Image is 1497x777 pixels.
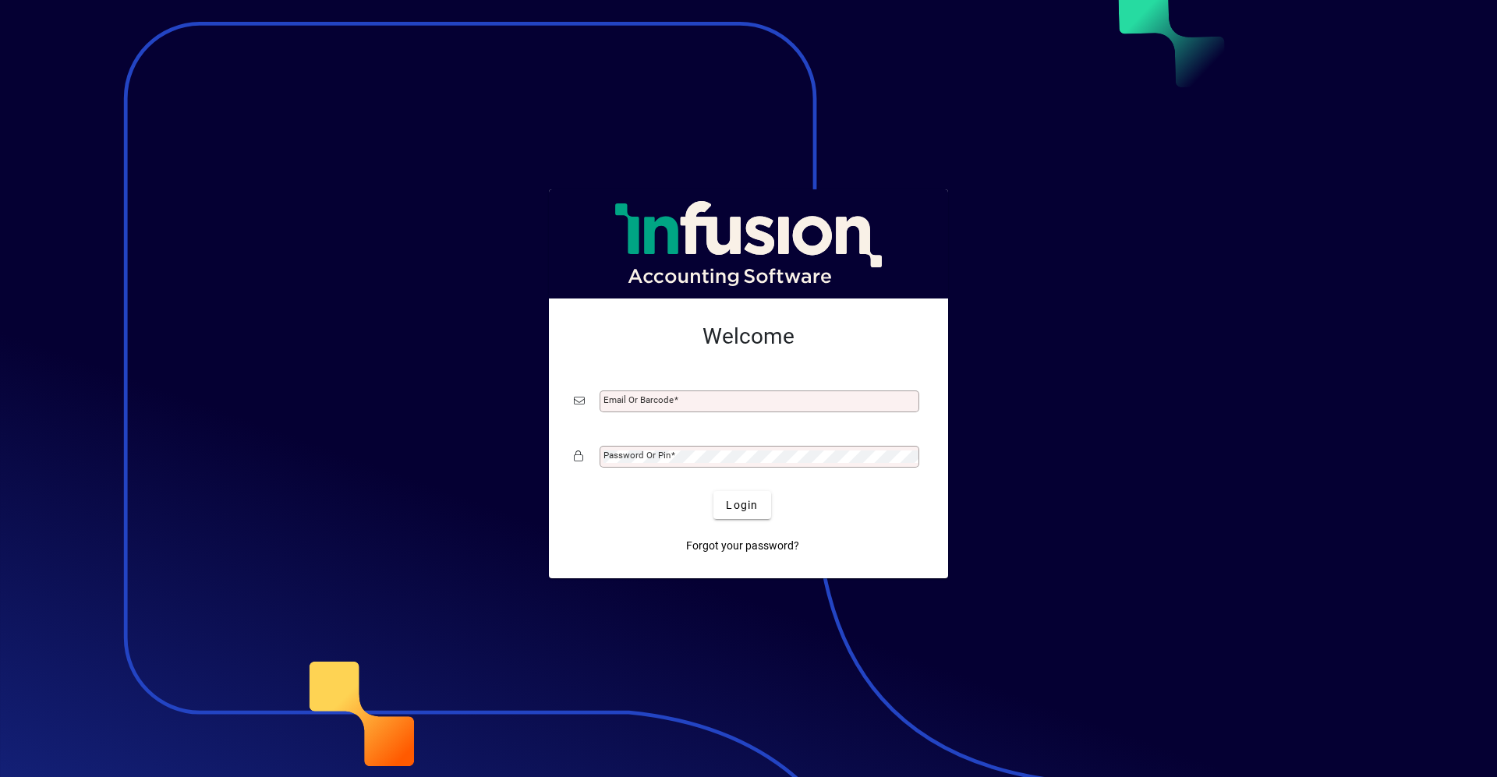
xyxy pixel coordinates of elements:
[574,323,923,350] h2: Welcome
[680,532,805,560] a: Forgot your password?
[686,538,799,554] span: Forgot your password?
[603,394,674,405] mat-label: Email or Barcode
[603,450,671,461] mat-label: Password or Pin
[726,497,758,514] span: Login
[713,491,770,519] button: Login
